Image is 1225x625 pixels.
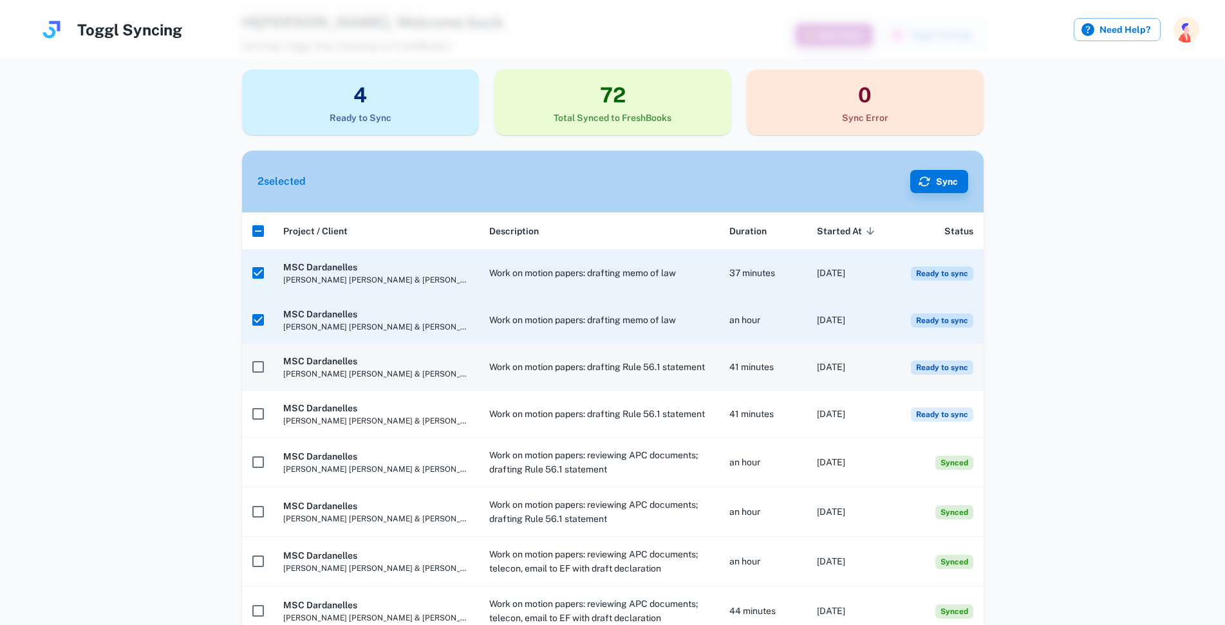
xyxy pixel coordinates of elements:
[807,344,895,391] td: [DATE]
[719,250,807,297] td: 37 minutes
[807,438,895,487] td: [DATE]
[719,438,807,487] td: an hour
[242,80,479,111] h3: 4
[719,487,807,537] td: an hour
[283,563,469,574] span: [PERSON_NAME] [PERSON_NAME] & [PERSON_NAME], LLP
[719,297,807,344] td: an hour
[283,401,469,415] h6: MSC Dardanelles
[283,321,469,333] span: [PERSON_NAME] [PERSON_NAME] & [PERSON_NAME], LLP
[747,111,984,125] h6: Sync Error
[283,415,469,427] span: [PERSON_NAME] [PERSON_NAME] & [PERSON_NAME], LLP
[283,368,469,380] span: [PERSON_NAME] [PERSON_NAME] & [PERSON_NAME], LLP
[807,297,895,344] td: [DATE]
[911,360,973,375] span: Ready to sync
[242,111,479,125] h6: Ready to Sync
[479,344,719,391] td: Work on motion papers: drafting Rule 56.1 statement
[494,111,731,125] h6: Total Synced to FreshBooks
[494,80,731,111] h3: 72
[729,223,767,239] span: Duration
[910,170,968,193] button: Sync
[283,612,469,624] span: [PERSON_NAME] [PERSON_NAME] & [PERSON_NAME], LLP
[283,463,469,475] span: [PERSON_NAME] [PERSON_NAME] & [PERSON_NAME], LLP
[479,537,719,586] td: Work on motion papers: reviewing APC documents; telecon, email to EF with draft declaration
[911,407,973,422] span: Ready to sync
[911,313,973,328] span: Ready to sync
[283,307,469,321] h6: MSC Dardanelles
[944,223,973,239] span: Status
[257,174,306,189] div: 2 selected
[807,391,895,438] td: [DATE]
[807,250,895,297] td: [DATE]
[807,537,895,586] td: [DATE]
[283,499,469,513] h6: MSC Dardanelles
[935,505,973,519] span: Synced
[283,449,469,463] h6: MSC Dardanelles
[479,487,719,537] td: Work on motion papers: reviewing APC documents; drafting Rule 56.1 statement
[1074,18,1161,41] label: Need Help?
[283,260,469,274] h6: MSC Dardanelles
[1174,17,1199,42] img: photoURL
[747,80,984,111] h3: 0
[479,297,719,344] td: Work on motion papers: drafting memo of law
[39,17,64,42] img: logo.svg
[489,223,539,239] span: Description
[283,513,469,525] span: [PERSON_NAME] [PERSON_NAME] & [PERSON_NAME], LLP
[479,391,719,438] td: Work on motion papers: drafting Rule 56.1 statement
[719,344,807,391] td: 41 minutes
[935,456,973,470] span: Synced
[479,438,719,487] td: Work on motion papers: reviewing APC documents; drafting Rule 56.1 statement
[283,354,469,368] h6: MSC Dardanelles
[77,18,182,41] h4: Toggl Syncing
[935,555,973,569] span: Synced
[479,250,719,297] td: Work on motion papers: drafting memo of law
[807,487,895,537] td: [DATE]
[719,391,807,438] td: 41 minutes
[935,604,973,619] span: Synced
[817,223,879,239] span: Started At
[911,266,973,281] span: Ready to sync
[719,537,807,586] td: an hour
[283,598,469,612] h6: MSC Dardanelles
[283,223,348,239] span: Project / Client
[283,274,469,286] span: [PERSON_NAME] [PERSON_NAME] & [PERSON_NAME], LLP
[283,548,469,563] h6: MSC Dardanelles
